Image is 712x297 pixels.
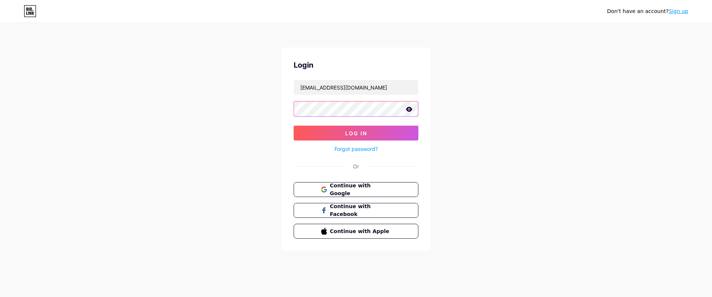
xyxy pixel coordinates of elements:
button: Log In [294,126,418,141]
input: Username [294,80,418,95]
span: Continue with Facebook [330,203,391,218]
a: Forgot password? [334,145,378,153]
div: Login [294,59,418,71]
button: Continue with Facebook [294,203,418,218]
div: Or [353,162,359,170]
span: Continue with Apple [330,227,391,235]
span: Continue with Google [330,182,391,197]
button: Continue with Google [294,182,418,197]
span: Log In [345,130,367,136]
div: Don't have an account? [607,7,688,15]
button: Continue with Apple [294,224,418,239]
a: Sign up [669,8,688,14]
